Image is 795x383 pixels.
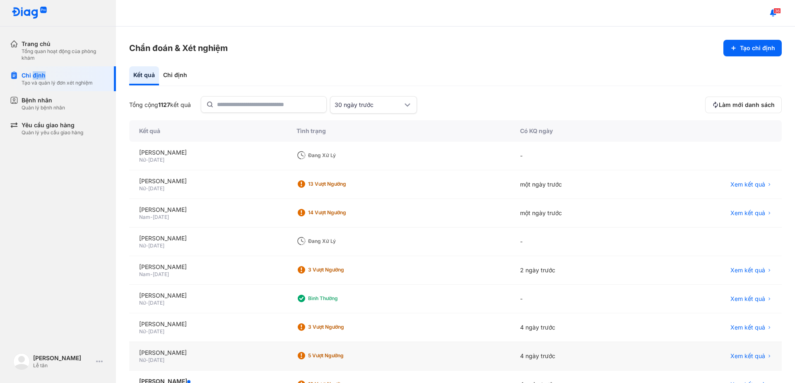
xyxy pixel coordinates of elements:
[510,170,646,199] div: một ngày trước
[139,291,277,300] div: [PERSON_NAME]
[730,209,765,217] span: Xem kết quả
[146,328,148,335] span: -
[308,352,374,359] div: 5 Vượt ngưỡng
[287,120,510,142] div: Tình trạng
[510,120,646,142] div: Có KQ ngày
[510,142,646,170] div: -
[308,152,374,159] div: Đang xử lý
[730,295,765,303] span: Xem kết quả
[139,185,146,191] span: Nữ
[308,324,374,330] div: 3 Vượt ngưỡng
[22,40,106,48] div: Trang chủ
[308,295,374,302] div: Bình thường
[510,313,646,342] div: 4 ngày trước
[730,352,765,360] span: Xem kết quả
[730,180,765,189] span: Xem kết quả
[22,96,65,104] div: Bệnh nhân
[129,101,191,109] div: Tổng cộng kết quả
[139,328,146,335] span: Nữ
[33,362,93,369] div: Lễ tân
[308,267,374,273] div: 3 Vượt ngưỡng
[139,157,146,163] span: Nữ
[148,328,164,335] span: [DATE]
[148,300,164,306] span: [DATE]
[730,266,765,274] span: Xem kết quả
[146,300,148,306] span: -
[308,209,374,216] div: 14 Vượt ngưỡng
[159,66,191,85] div: Chỉ định
[510,228,646,256] div: -
[148,157,164,163] span: [DATE]
[129,120,287,142] div: Kết quả
[510,285,646,313] div: -
[148,357,164,363] span: [DATE]
[139,320,277,328] div: [PERSON_NAME]
[22,48,106,61] div: Tổng quan hoạt động của phòng khám
[510,256,646,285] div: 2 ngày trước
[139,271,150,277] span: Nam
[510,199,646,228] div: một ngày trước
[146,357,148,363] span: -
[139,300,146,306] span: Nữ
[705,97,782,113] button: Làm mới danh sách
[139,242,146,249] span: Nữ
[139,263,277,271] div: [PERSON_NAME]
[139,214,150,220] span: Nam
[150,214,153,220] span: -
[158,101,170,108] span: 1127
[153,214,169,220] span: [DATE]
[22,129,83,136] div: Quản lý yêu cầu giao hàng
[33,354,93,362] div: [PERSON_NAME]
[12,7,47,19] img: logo
[148,242,164,249] span: [DATE]
[129,66,159,85] div: Kết quả
[719,101,775,109] span: Làm mới danh sách
[148,185,164,191] span: [DATE]
[22,104,65,111] div: Quản lý bệnh nhân
[139,357,146,363] span: Nữ
[13,353,30,370] img: logo
[139,234,277,242] div: [PERSON_NAME]
[146,185,148,191] span: -
[723,40,782,56] button: Tạo chỉ định
[129,42,228,54] h3: Chẩn đoán & Xét nghiệm
[153,271,169,277] span: [DATE]
[139,177,277,185] div: [PERSON_NAME]
[308,238,374,245] div: Đang xử lý
[146,242,148,249] span: -
[773,8,781,14] span: 36
[510,342,646,371] div: 4 ngày trước
[146,157,148,163] span: -
[139,148,277,157] div: [PERSON_NAME]
[335,101,402,109] div: 30 ngày trước
[308,181,374,187] div: 13 Vượt ngưỡng
[150,271,153,277] span: -
[730,323,765,332] span: Xem kết quả
[22,71,93,80] div: Chỉ định
[139,349,277,357] div: [PERSON_NAME]
[22,121,83,129] div: Yêu cầu giao hàng
[22,80,93,86] div: Tạo và quản lý đơn xét nghiệm
[139,206,277,214] div: [PERSON_NAME]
